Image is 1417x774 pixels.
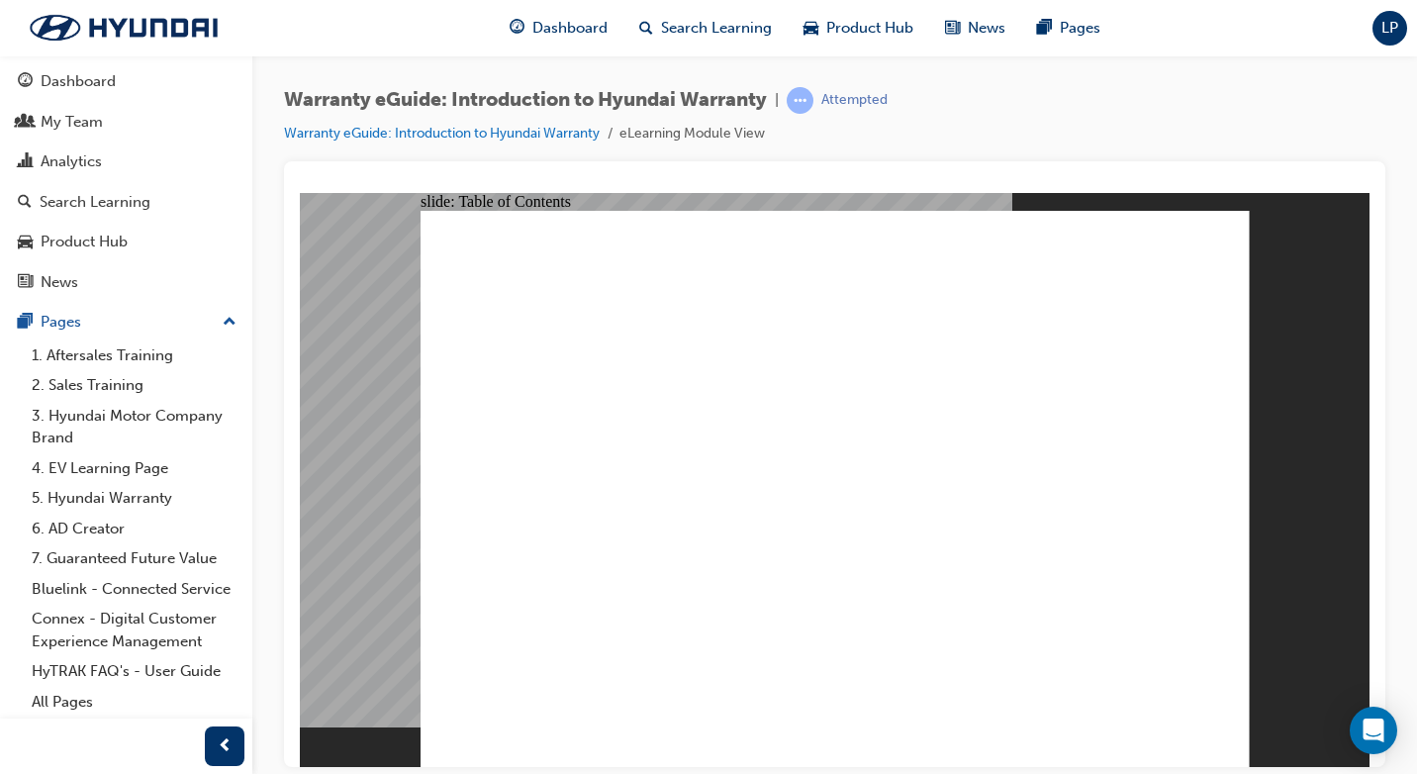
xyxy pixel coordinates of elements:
span: up-icon [223,310,236,336]
span: Search Learning [661,17,772,40]
span: car-icon [803,16,818,41]
a: news-iconNews [929,8,1021,48]
span: LP [1381,17,1398,40]
a: 7. Guaranteed Future Value [24,543,244,574]
span: guage-icon [510,16,524,41]
a: Dashboard [8,63,244,100]
a: pages-iconPages [1021,8,1116,48]
span: search-icon [639,16,653,41]
a: 3. Hyundai Motor Company Brand [24,401,244,453]
div: Product Hub [41,231,128,253]
a: All Pages [24,687,244,718]
span: chart-icon [18,153,33,171]
a: Warranty eGuide: Introduction to Hyundai Warranty [284,125,600,142]
div: My Team [41,111,103,134]
span: learningRecordVerb_ATTEMPT-icon [787,87,813,114]
a: Analytics [8,144,244,180]
a: 6. AD Creator [24,514,244,544]
span: pages-icon [1037,16,1052,41]
button: Pages [8,304,244,340]
span: | [775,89,779,112]
span: Warranty eGuide: Introduction to Hyundai Warranty [284,89,767,112]
a: 2. Sales Training [24,370,244,401]
a: 5. Hyundai Warranty [24,483,244,514]
a: HyTRAK FAQ's - User Guide [24,656,244,687]
span: news-icon [18,274,33,292]
div: Search Learning [40,191,150,214]
span: pages-icon [18,314,33,332]
a: 1. Aftersales Training [24,340,244,371]
span: Pages [1060,17,1100,40]
a: 4. EV Learning Page [24,453,244,484]
button: DashboardMy TeamAnalyticsSearch LearningProduct HubNews [8,59,244,304]
span: people-icon [18,114,33,132]
div: Pages [41,311,81,334]
span: Product Hub [826,17,913,40]
li: eLearning Module View [619,123,765,145]
a: My Team [8,104,244,141]
button: LP [1372,11,1407,46]
span: prev-icon [218,734,233,759]
a: guage-iconDashboard [494,8,623,48]
a: search-iconSearch Learning [623,8,788,48]
a: News [8,264,244,301]
a: Bluelink - Connected Service [24,574,244,605]
div: Open Intercom Messenger [1350,707,1397,754]
img: Trak [10,7,237,48]
a: car-iconProduct Hub [788,8,929,48]
span: search-icon [18,194,32,212]
span: car-icon [18,234,33,251]
a: Connex - Digital Customer Experience Management [24,604,244,656]
div: Dashboard [41,70,116,93]
span: news-icon [945,16,960,41]
span: Dashboard [532,17,608,40]
a: Product Hub [8,224,244,260]
div: Analytics [41,150,102,173]
div: Attempted [821,91,888,110]
span: guage-icon [18,73,33,91]
div: News [41,271,78,294]
a: Search Learning [8,184,244,221]
span: News [968,17,1005,40]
